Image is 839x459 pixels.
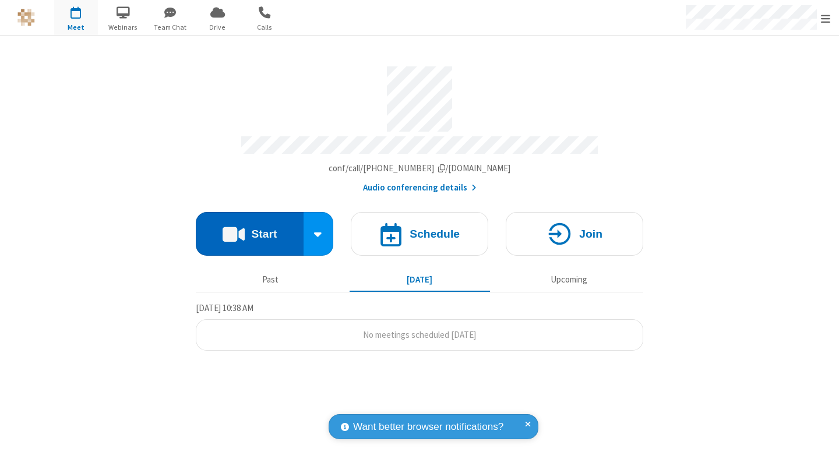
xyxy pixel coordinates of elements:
span: Team Chat [149,22,192,33]
section: Account details [196,58,643,195]
button: Copy my meeting room linkCopy my meeting room link [329,162,511,175]
button: Upcoming [499,269,639,291]
button: Join [506,212,643,256]
button: Start [196,212,304,256]
button: Past [200,269,341,291]
span: Calls [243,22,287,33]
div: Start conference options [304,212,334,256]
button: [DATE] [350,269,490,291]
span: Meet [54,22,98,33]
span: Want better browser notifications? [353,419,503,435]
h4: Schedule [410,228,460,239]
img: QA Selenium DO NOT DELETE OR CHANGE [17,9,35,26]
span: No meetings scheduled [DATE] [363,329,476,340]
span: Drive [196,22,239,33]
h4: Join [579,228,602,239]
button: Audio conferencing details [363,181,477,195]
span: Copy my meeting room link [329,163,511,174]
h4: Start [251,228,277,239]
span: [DATE] 10:38 AM [196,302,253,313]
section: Today's Meetings [196,301,643,351]
span: Webinars [101,22,145,33]
button: Schedule [351,212,488,256]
